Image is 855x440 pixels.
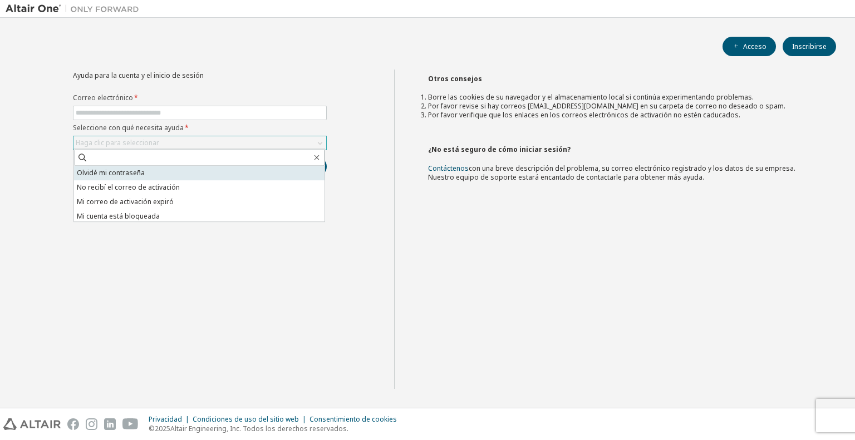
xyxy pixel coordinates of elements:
[170,424,348,433] font: Altair Engineering, Inc. Todos los derechos reservados.
[428,110,740,120] font: Por favor verifique que los enlaces en los correos electrónicos de activación no estén caducados.
[149,414,182,424] font: Privacidad
[428,164,795,182] font: con una breve descripción del problema, su correo electrónico registrado y los datos de su empres...
[86,418,97,430] img: instagram.svg
[73,71,204,80] font: Ayuda para la cuenta y el inicio de sesión
[743,42,766,51] font: Acceso
[428,101,785,111] font: Por favor revise si hay correos [EMAIL_ADDRESS][DOMAIN_NAME] en su carpeta de correo no deseado o...
[428,74,482,83] font: Otros consejos
[792,42,827,51] font: Inscribirse
[73,93,133,102] font: Correo electrónico
[104,418,116,430] img: linkedin.svg
[309,414,397,424] font: Consentimiento de cookies
[428,92,754,102] font: Borre las cookies de su navegador y el almacenamiento local si continúa experimentando problemas.
[428,145,571,154] font: ¿No está seguro de cómo iniciar sesión?
[3,418,61,430] img: altair_logo.svg
[155,424,170,433] font: 2025
[193,414,299,424] font: Condiciones de uso del sitio web
[77,168,145,177] font: Olvidé mi contraseña
[723,37,776,56] button: Acceso
[73,123,184,132] font: Seleccione con qué necesita ayuda
[149,424,155,433] font: ©
[783,37,836,56] button: Inscribirse
[67,418,79,430] img: facebook.svg
[73,136,326,150] div: Haga clic para seleccionar
[76,138,159,147] font: Haga clic para seleccionar
[428,164,469,173] a: Contáctenos
[122,418,139,430] img: youtube.svg
[6,3,145,14] img: Altair Uno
